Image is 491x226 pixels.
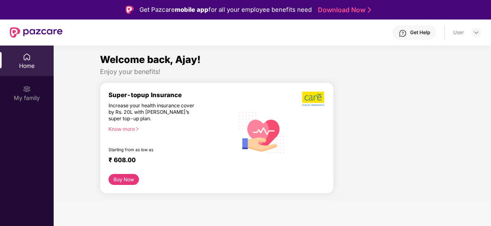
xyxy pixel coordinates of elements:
div: Enjoy your benefits! [100,67,445,76]
img: svg+xml;base64,PHN2ZyBpZD0iSG9tZSIgeG1sbnM9Imh0dHA6Ly93d3cudzMub3JnLzIwMDAvc3ZnIiB3aWR0aD0iMjAiIG... [23,53,31,61]
img: Stroke [368,6,371,14]
img: svg+xml;base64,PHN2ZyB4bWxucz0iaHR0cDovL3d3dy53My5vcmcvMjAwMC9zdmciIHhtbG5zOnhsaW5rPSJodHRwOi8vd3... [235,105,289,160]
img: New Pazcare Logo [10,27,63,38]
div: Increase your health insurance cover by Rs. 20L with [PERSON_NAME]’s super top-up plan. [109,102,200,122]
div: Starting from as low as [109,147,200,153]
strong: mobile app [175,6,209,13]
div: Get Pazcare for all your employee benefits need [139,5,312,15]
span: Welcome back, Ajay! [100,54,201,65]
div: Know more [109,126,230,132]
span: right [135,127,139,131]
div: ₹ 608.00 [109,156,227,166]
div: User [453,29,464,36]
div: Super-topup Insurance [109,91,235,99]
button: Buy Now [109,174,139,185]
a: Download Now [318,6,369,14]
div: Get Help [410,29,430,36]
img: Logo [126,6,134,14]
img: svg+xml;base64,PHN2ZyBpZD0iSGVscC0zMngzMiIgeG1sbnM9Imh0dHA6Ly93d3cudzMub3JnLzIwMDAvc3ZnIiB3aWR0aD... [399,29,407,37]
img: b5dec4f62d2307b9de63beb79f102df3.png [302,91,325,106]
img: svg+xml;base64,PHN2ZyB3aWR0aD0iMjAiIGhlaWdodD0iMjAiIHZpZXdCb3g9IjAgMCAyMCAyMCIgZmlsbD0ibm9uZSIgeG... [23,85,31,93]
img: svg+xml;base64,PHN2ZyBpZD0iRHJvcGRvd24tMzJ4MzIiIHhtbG5zPSJodHRwOi8vd3d3LnczLm9yZy8yMDAwL3N2ZyIgd2... [473,29,480,36]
